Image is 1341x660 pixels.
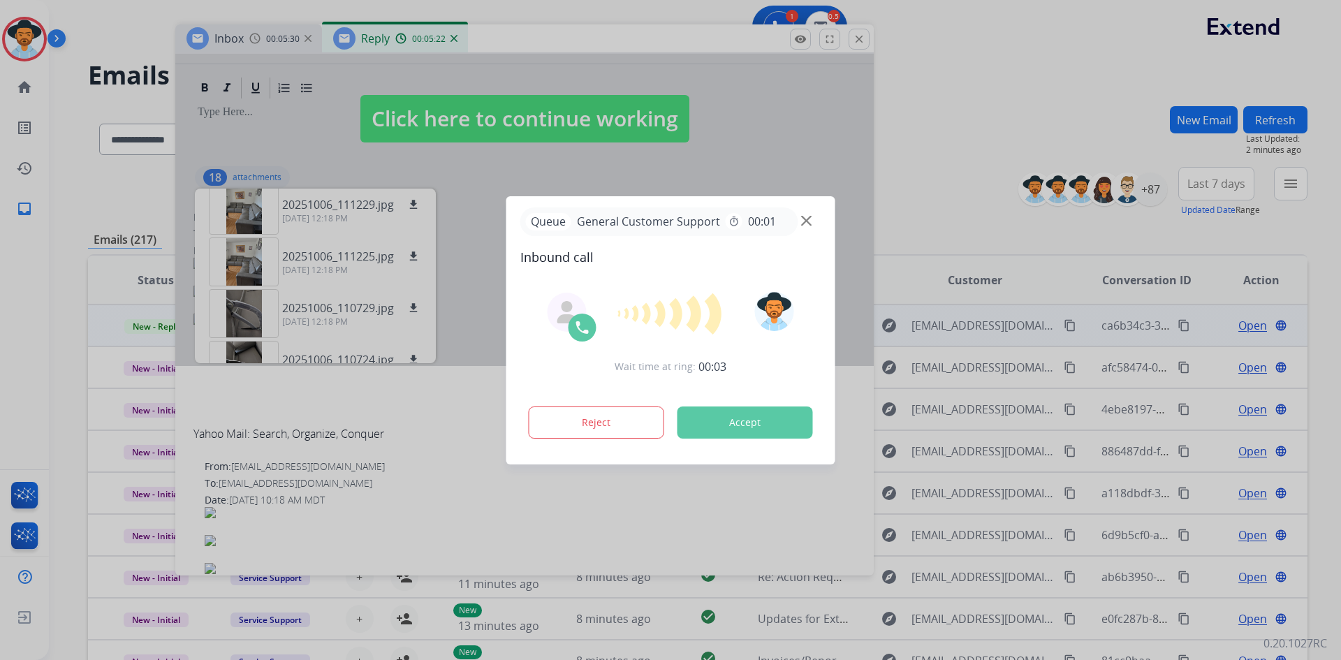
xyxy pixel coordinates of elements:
[615,360,696,374] span: Wait time at ring:
[677,406,813,439] button: Accept
[1263,635,1327,652] p: 0.20.1027RC
[748,213,776,230] span: 00:01
[520,247,821,267] span: Inbound call
[526,213,571,230] p: Queue
[698,358,726,375] span: 00:03
[728,216,740,227] mat-icon: timer
[801,215,812,226] img: close-button
[556,301,578,323] img: agent-avatar
[754,292,793,331] img: avatar
[529,406,664,439] button: Reject
[574,319,591,336] img: call-icon
[571,213,726,230] span: General Customer Support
